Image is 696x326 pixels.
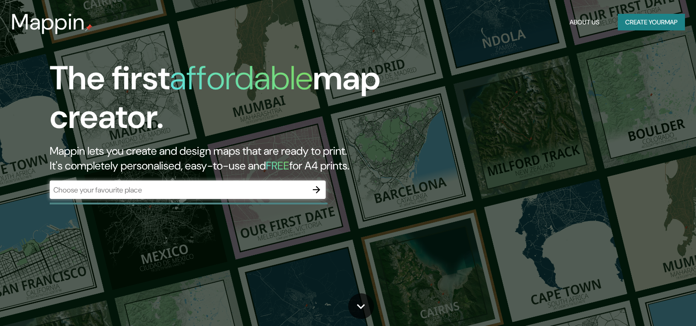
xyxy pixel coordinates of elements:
h1: affordable [170,57,313,99]
h1: The first map creator. [50,59,398,144]
button: About Us [566,14,603,31]
h2: Mappin lets you create and design maps that are ready to print. It's completely personalised, eas... [50,144,398,173]
button: Create yourmap [618,14,685,31]
h5: FREE [266,158,289,173]
img: mappin-pin [85,24,92,31]
input: Choose your favourite place [50,185,307,195]
h3: Mappin [11,9,85,35]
